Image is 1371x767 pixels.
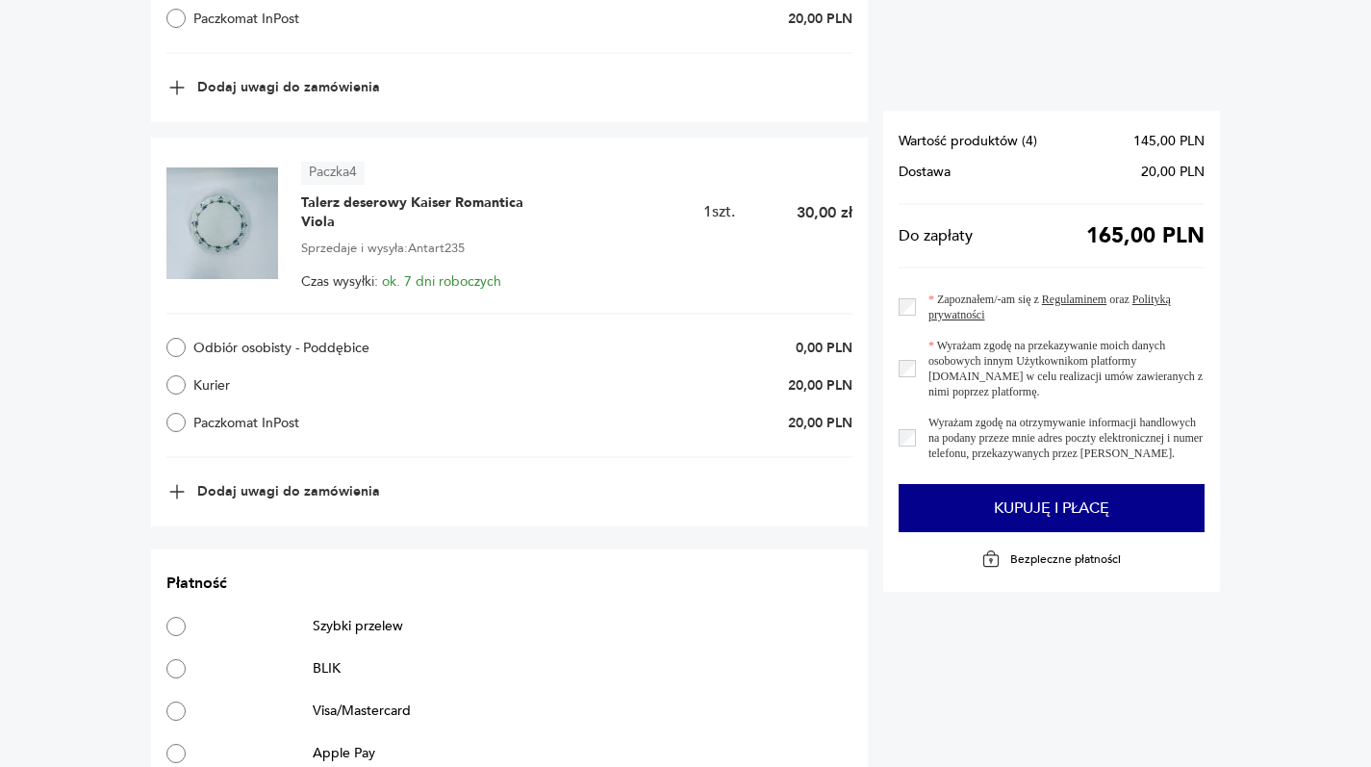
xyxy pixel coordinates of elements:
[788,10,852,28] p: 20,00 PLN
[166,375,458,395] label: Kurier
[899,165,951,180] span: Dostawa
[981,550,1001,569] img: Ikona kłódki
[166,573,852,594] h2: Płatność
[703,201,735,222] span: 1 szt.
[916,415,1205,461] label: Wyrażam zgodę na otrzymywanie informacji handlowych na podany przeze mnie adres poczty elektronic...
[928,293,1171,321] a: Polityką prywatności
[916,338,1205,399] label: Wyrażam zgodę na przekazywanie moich danych osobowych innym Użytkownikom platformy [DOMAIN_NAME] ...
[301,274,501,290] span: Czas wysyłki:
[788,414,852,432] p: 20,00 PLN
[899,484,1206,532] button: Kupuję i płacę
[166,711,186,730] input: Visa/MastercardVisa/Mastercard
[166,77,380,98] button: Dodaj uwagi do zamówienia
[1133,134,1205,149] span: 145,00 PLN
[301,193,542,232] span: Talerz deserowy Kaiser Romantica Viola
[301,238,465,259] span: Sprzedaje i wysyła: Antart235
[166,481,380,502] button: Dodaj uwagi do zamówienia
[313,711,411,729] p: Visa/Mastercard
[166,338,186,357] input: Odbiór osobisty - Poddębice
[166,413,186,432] input: Paczkomat InPost
[797,202,852,223] p: 30,00 zł
[166,413,458,432] label: Paczkomat InPost
[916,292,1205,322] label: Zapoznałem/-am się z oraz
[301,162,365,185] article: Paczka 4
[899,134,1037,149] span: Wartość produktów ( 4 )
[313,619,403,637] p: Szybki przelew
[225,663,274,686] img: BLIK
[788,376,852,395] p: 20,00 PLN
[193,709,306,732] img: Visa/Mastercard
[1086,228,1205,243] span: 165,00 PLN
[1042,293,1106,306] a: Regulaminem
[899,228,973,243] span: Do zapłaty
[227,617,273,640] img: Szybki przelew
[166,375,186,395] input: Kurier
[382,272,501,291] span: ok. 7 dni roboczych
[1141,165,1205,180] span: 20,00 PLN
[166,167,278,279] img: Talerz deserowy Kaiser Romantica Viola
[796,339,852,357] p: 0,00 PLN
[166,619,186,638] input: Szybki przelewSzybki przelew
[313,665,341,683] p: BLIK
[1010,551,1121,567] p: Bezpieczne płatności
[166,9,458,28] label: Paczkomat InPost
[166,338,458,357] label: Odbiór osobisty - Poddębice
[166,665,186,684] input: BLIKBLIK
[166,9,186,28] input: Paczkomat InPost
